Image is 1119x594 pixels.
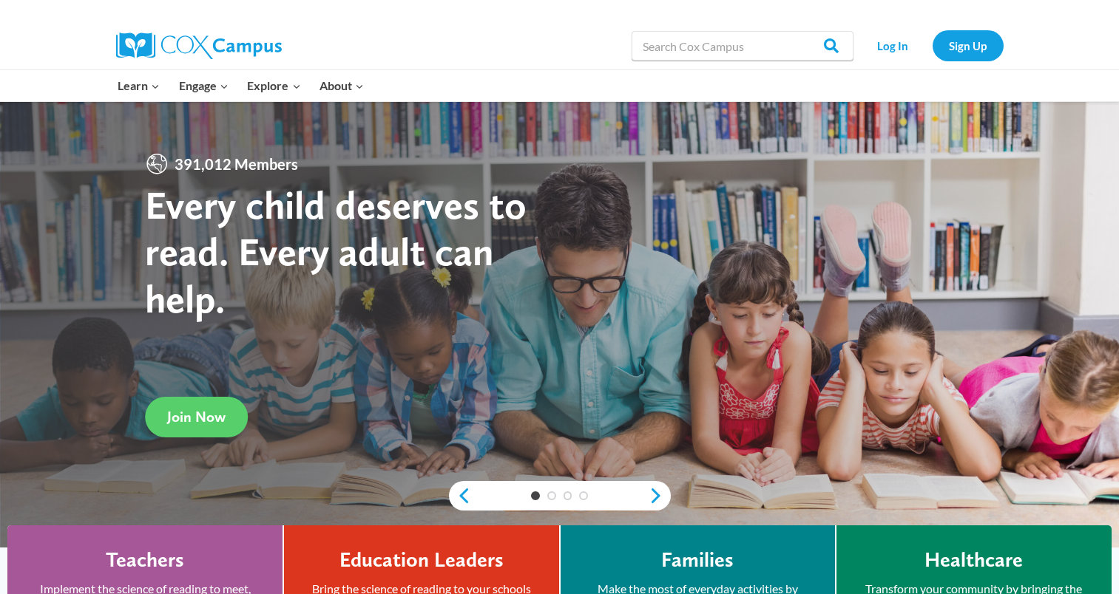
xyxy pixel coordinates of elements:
[933,30,1004,61] a: Sign Up
[339,547,504,573] h4: Education Leaders
[179,76,229,95] span: Engage
[661,547,734,573] h4: Families
[320,76,364,95] span: About
[118,76,160,95] span: Learn
[167,408,226,426] span: Join Now
[579,491,588,500] a: 4
[861,30,1004,61] nav: Secondary Navigation
[531,491,540,500] a: 1
[449,487,471,505] a: previous
[649,487,671,505] a: next
[547,491,556,500] a: 2
[109,70,373,101] nav: Primary Navigation
[924,547,1023,573] h4: Healthcare
[145,397,248,437] a: Join Now
[247,76,300,95] span: Explore
[861,30,925,61] a: Log In
[564,491,572,500] a: 3
[106,547,184,573] h4: Teachers
[145,181,527,322] strong: Every child deserves to read. Every adult can help.
[632,31,853,61] input: Search Cox Campus
[169,152,304,176] span: 391,012 Members
[449,481,671,511] div: content slider buttons
[116,33,282,59] img: Cox Campus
